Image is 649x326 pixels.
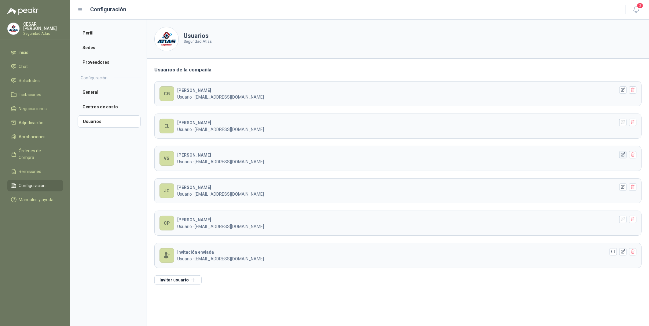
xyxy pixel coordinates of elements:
a: Centros de costo [78,101,141,113]
a: Remisiones [7,166,63,177]
p: Usuario · [EMAIL_ADDRESS][DOMAIN_NAME] [177,223,615,230]
p: Seguridad Atlas [23,32,63,35]
b: [PERSON_NAME] [177,88,211,93]
a: Sedes [78,42,141,54]
b: [PERSON_NAME] [177,185,211,190]
span: Remisiones [19,168,42,175]
h2: Configuración [81,74,108,81]
span: Adjudicación [19,119,44,126]
h1: Usuarios [184,33,212,38]
a: Proveedores [78,56,141,68]
div: JC [159,183,174,198]
img: Company Logo [155,27,178,51]
span: Inicio [19,49,29,56]
a: Perfil [78,27,141,39]
p: Usuario · [EMAIL_ADDRESS][DOMAIN_NAME] [177,158,615,165]
div: CG [159,86,174,101]
button: Invitar usuario [154,275,202,285]
button: 3 [631,4,642,15]
a: Solicitudes [7,75,63,86]
a: Configuración [7,180,63,191]
p: CESAR [PERSON_NAME] [23,22,63,31]
span: Configuración [19,182,46,189]
span: Chat [19,63,28,70]
b: [PERSON_NAME] [177,120,211,125]
a: General [78,86,141,98]
span: Negociaciones [19,105,47,112]
p: Usuario · [EMAIL_ADDRESS][DOMAIN_NAME] [177,255,615,262]
a: Chat [7,61,63,72]
span: Manuales y ayuda [19,196,54,203]
span: Órdenes de Compra [19,147,57,161]
span: 3 [637,3,643,9]
a: Manuales y ayuda [7,194,63,205]
div: EL [159,119,174,133]
span: Solicitudes [19,77,40,84]
p: Usuario · [EMAIL_ADDRESS][DOMAIN_NAME] [177,94,615,100]
span: Licitaciones [19,91,42,98]
a: Usuarios [78,115,141,128]
span: Aprobaciones [19,133,46,140]
img: Logo peakr [7,7,38,15]
p: Usuario · [EMAIL_ADDRESS][DOMAIN_NAME] [177,126,615,133]
a: Licitaciones [7,89,63,100]
b: Invitación enviada [177,250,214,255]
a: Adjudicación [7,117,63,129]
p: Usuario · [EMAIL_ADDRESS][DOMAIN_NAME] [177,191,615,197]
a: Negociaciones [7,103,63,114]
h1: Configuración [90,5,127,14]
p: Seguridad Atlas [184,38,212,45]
b: [PERSON_NAME] [177,217,211,222]
div: VG [159,151,174,166]
a: Órdenes de Compra [7,145,63,163]
img: Company Logo [8,23,19,34]
b: [PERSON_NAME] [177,153,211,158]
h3: Usuarios de la compañía [154,66,642,74]
div: CP [159,216,174,230]
a: Aprobaciones [7,131,63,143]
a: Inicio [7,47,63,58]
